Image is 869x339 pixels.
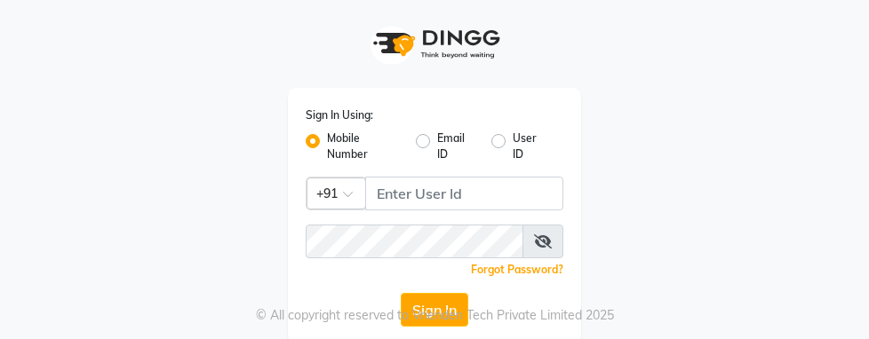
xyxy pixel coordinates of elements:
[327,130,402,162] label: Mobile Number
[363,18,506,70] img: logo1.svg
[401,293,468,327] button: Sign In
[306,107,373,123] label: Sign In Using:
[306,225,523,258] input: Username
[365,177,563,210] input: Username
[513,130,549,162] label: User ID
[471,263,563,276] a: Forgot Password?
[437,130,477,162] label: Email ID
